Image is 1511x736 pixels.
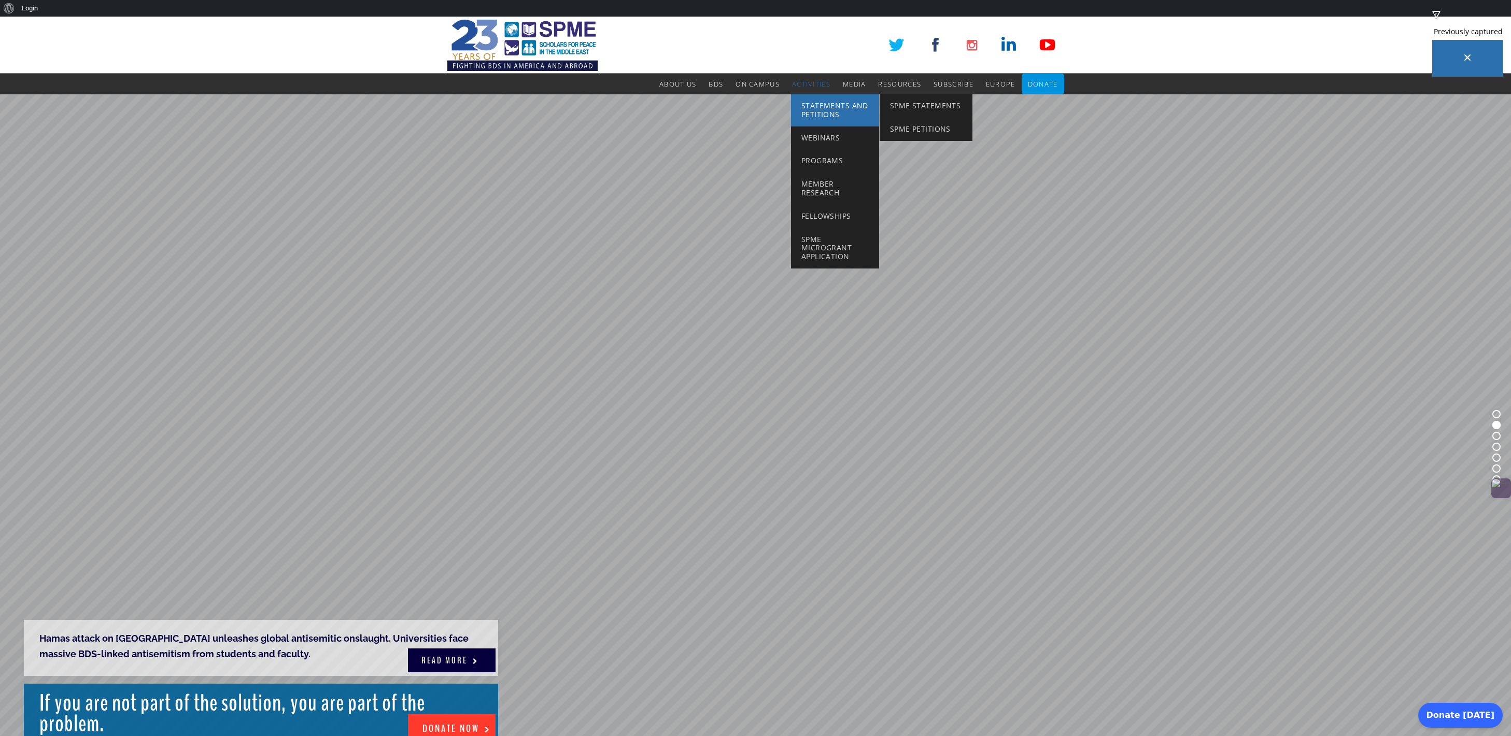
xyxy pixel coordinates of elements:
span: SPME Statements [890,101,961,110]
span: Programs [801,155,843,165]
a: Activities [792,74,830,94]
span: Member Research [801,179,839,197]
a: BDS [709,74,723,94]
a: Programs [791,149,879,173]
span: Donate [1028,79,1058,89]
rs-layer: Hamas attack on [GEOGRAPHIC_DATA] unleashes global antisemitic onslaught. Universities face massi... [24,620,498,676]
span: Webinars [801,133,840,143]
span: SPME Petitions [890,124,951,134]
a: Statements and Petitions [791,94,879,126]
span: BDS [709,79,723,89]
a: On Campus [736,74,780,94]
a: SPME Statements [880,94,972,118]
a: Europe [986,74,1015,94]
a: Media [843,74,866,94]
a: Member Research [791,173,879,205]
a: Fellowships [791,205,879,228]
a: SPME Petitions [880,118,972,141]
span: Europe [986,79,1015,89]
span: Activities [792,79,830,89]
a: SPME Microgrant Application [791,228,879,268]
a: READ MORE [408,648,496,672]
a: Subscribe [934,74,973,94]
span: On Campus [736,79,780,89]
span: Media [843,79,866,89]
span: Fellowships [801,211,851,221]
span: About Us [659,79,696,89]
a: About Us [659,74,696,94]
span: Resources [878,79,921,89]
a: Webinars [791,126,879,150]
span: SPME Microgrant Application [801,234,852,262]
a: Resources [878,74,921,94]
span: Statements and Petitions [801,101,868,119]
span: Subscribe [934,79,973,89]
img: SPME [447,17,598,74]
a: Donate [1028,74,1058,94]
